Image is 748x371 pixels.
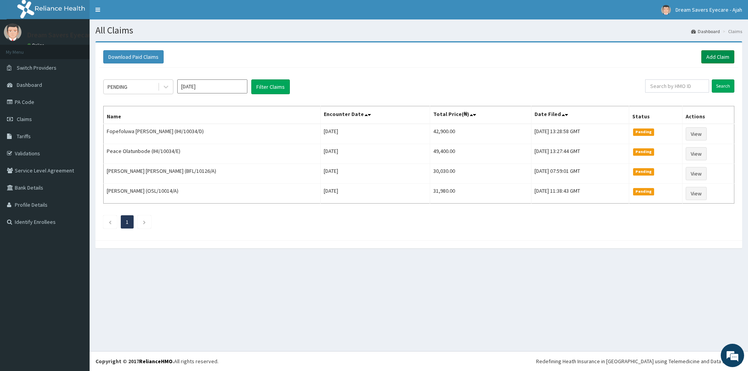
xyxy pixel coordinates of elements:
[17,64,56,71] span: Switch Providers
[430,164,531,184] td: 30,030.00
[108,218,112,225] a: Previous page
[321,164,430,184] td: [DATE]
[17,133,31,140] span: Tariffs
[676,6,742,13] span: Dream Savers Eyecare - Ajah
[27,42,46,48] a: Online
[531,144,629,164] td: [DATE] 13:27:44 GMT
[430,106,531,124] th: Total Price(₦)
[104,124,321,144] td: Fopefoluwa [PERSON_NAME] (IHI/10034/D)
[531,184,629,204] td: [DATE] 11:38:43 GMT
[4,23,21,41] img: User Image
[686,147,707,160] a: View
[17,81,42,88] span: Dashboard
[633,168,654,175] span: Pending
[126,218,129,225] a: Page 1 is your current page
[17,116,32,123] span: Claims
[661,5,671,15] img: User Image
[691,28,720,35] a: Dashboard
[27,32,113,39] p: Dream Savers Eyecare - Ajah
[103,50,164,63] button: Download Paid Claims
[139,358,173,365] a: RelianceHMO
[321,124,430,144] td: [DATE]
[430,124,531,144] td: 42,900.00
[531,106,629,124] th: Date Filed
[712,79,734,93] input: Search
[321,144,430,164] td: [DATE]
[686,127,707,141] a: View
[633,128,654,135] span: Pending
[633,188,654,195] span: Pending
[701,50,734,63] a: Add Claim
[143,218,146,225] a: Next page
[430,184,531,204] td: 31,980.00
[104,106,321,124] th: Name
[531,164,629,184] td: [DATE] 07:59:01 GMT
[90,351,748,371] footer: All rights reserved.
[108,83,127,91] div: PENDING
[177,79,247,93] input: Select Month and Year
[686,187,707,200] a: View
[633,148,654,155] span: Pending
[531,124,629,144] td: [DATE] 13:28:58 GMT
[686,167,707,180] a: View
[104,144,321,164] td: Peace Olatunbode (IHI/10034/E)
[683,106,734,124] th: Actions
[430,144,531,164] td: 49,400.00
[95,358,174,365] strong: Copyright © 2017 .
[95,25,742,35] h1: All Claims
[251,79,290,94] button: Filter Claims
[536,357,742,365] div: Redefining Heath Insurance in [GEOGRAPHIC_DATA] using Telemedicine and Data Science!
[645,79,709,93] input: Search by HMO ID
[104,164,321,184] td: [PERSON_NAME] [PERSON_NAME] (BFL/10126/A)
[321,106,430,124] th: Encounter Date
[104,184,321,204] td: [PERSON_NAME] (OSL/10014/A)
[321,184,430,204] td: [DATE]
[721,28,742,35] li: Claims
[629,106,683,124] th: Status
